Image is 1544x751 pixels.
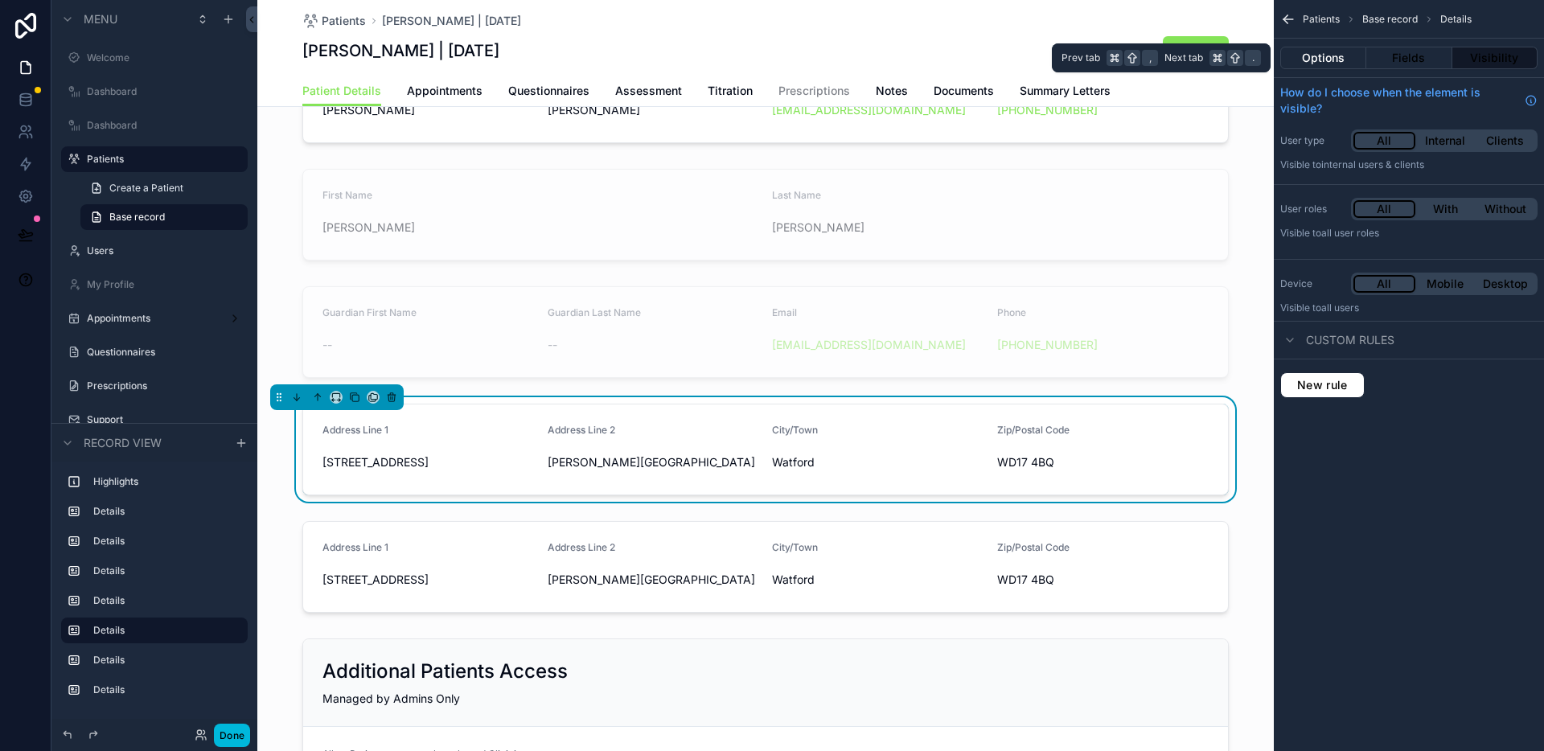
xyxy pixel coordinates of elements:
button: All [1353,275,1415,293]
button: All [1353,200,1415,218]
button: Done [214,724,250,747]
span: Menu [84,11,117,27]
label: Dashboard [87,119,238,132]
label: Highlights [93,475,235,488]
label: Dashboard [87,85,238,98]
span: Patients [1303,13,1340,26]
span: New rule [1291,378,1354,392]
label: Patients [87,153,238,166]
span: Watford [772,454,984,470]
label: Details [93,594,235,607]
span: Questionnaires [508,83,589,99]
p: Visible to [1280,227,1538,240]
span: Address Line 2 [548,424,615,436]
span: Appointments [407,83,482,99]
span: Documents [934,83,994,99]
label: Welcome [87,51,238,64]
span: Address Line 1 [322,424,388,436]
label: User roles [1280,203,1345,215]
button: Fields [1366,47,1452,69]
span: Custom rules [1306,332,1394,348]
span: , [1144,51,1156,64]
span: Base record [1362,13,1418,26]
h1: [PERSON_NAME] | [DATE] [302,39,499,62]
label: User type [1280,134,1345,147]
span: Base record [109,211,165,224]
button: New rule [1280,372,1365,398]
button: Options [1280,47,1366,69]
button: Mobile [1415,275,1476,293]
span: Assessment [615,83,682,99]
span: Record view [84,435,162,451]
button: Edit [1163,36,1229,65]
a: Summary Letters [1020,76,1111,109]
label: Prescriptions [87,380,238,392]
span: [PERSON_NAME][GEOGRAPHIC_DATA] [548,454,760,470]
label: Details [93,535,235,548]
span: How do I choose when the element is visible? [1280,84,1518,117]
span: Next tab [1164,51,1203,64]
a: Titration [708,76,753,109]
span: Patient Details [302,83,381,99]
label: My Profile [87,278,238,291]
a: Assessment [615,76,682,109]
span: Notes [876,83,908,99]
span: Zip/Postal Code [997,424,1070,436]
label: Support [87,413,238,426]
span: WD17 4BQ [997,454,1209,470]
a: Patients [302,13,366,29]
span: Create a Patient [109,182,183,195]
label: Appointments [87,312,216,325]
span: All user roles [1321,227,1379,239]
span: Patients [322,13,366,29]
button: Visibility [1452,47,1538,69]
span: Summary Letters [1020,83,1111,99]
a: Base record [80,204,248,230]
button: Desktop [1475,275,1535,293]
span: City/Town [772,424,818,436]
a: Notes [876,76,908,109]
span: Details [1440,13,1472,26]
label: Users [87,244,238,257]
button: All [1353,132,1415,150]
a: Documents [934,76,994,109]
span: . [1246,51,1259,64]
label: Questionnaires [87,346,238,359]
button: Internal [1415,132,1476,150]
a: Create a Patient [80,175,248,201]
span: Prev tab [1061,51,1100,64]
a: [PERSON_NAME] | [DATE] [382,13,521,29]
span: [STREET_ADDRESS] [322,454,535,470]
span: Titration [708,83,753,99]
span: Prescriptions [778,83,850,99]
button: With [1415,200,1476,218]
div: scrollable content [51,462,257,719]
label: Details [93,505,235,518]
label: Details [93,683,235,696]
a: How do I choose when the element is visible? [1280,84,1538,117]
a: Patient Details [302,76,381,107]
a: Prescriptions [778,76,850,109]
label: Details [93,624,235,637]
label: Device [1280,277,1345,290]
button: Without [1475,200,1535,218]
label: Details [93,564,235,577]
span: all users [1321,302,1359,314]
p: Visible to [1280,158,1538,171]
a: Questionnaires [508,76,589,109]
a: Appointments [407,76,482,109]
span: Internal users & clients [1321,158,1424,170]
label: Details [93,654,235,667]
p: Visible to [1280,302,1538,314]
button: Clients [1475,132,1535,150]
